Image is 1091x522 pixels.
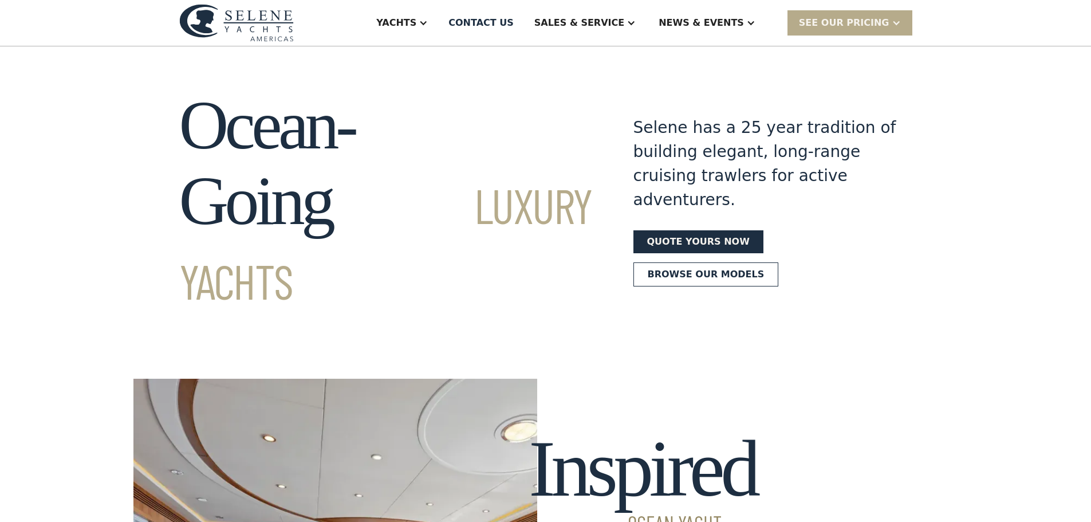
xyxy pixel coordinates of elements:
[179,88,592,315] h1: Ocean-Going
[633,230,763,253] a: Quote yours now
[534,16,624,30] div: Sales & Service
[633,262,779,286] a: Browse our models
[633,116,897,212] div: Selene has a 25 year tradition of building elegant, long-range cruising trawlers for active adven...
[376,16,416,30] div: Yachts
[659,16,744,30] div: News & EVENTS
[787,10,912,35] div: SEE Our Pricing
[799,16,889,30] div: SEE Our Pricing
[448,16,514,30] div: Contact US
[179,4,294,41] img: logo
[179,176,592,309] span: Luxury Yachts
